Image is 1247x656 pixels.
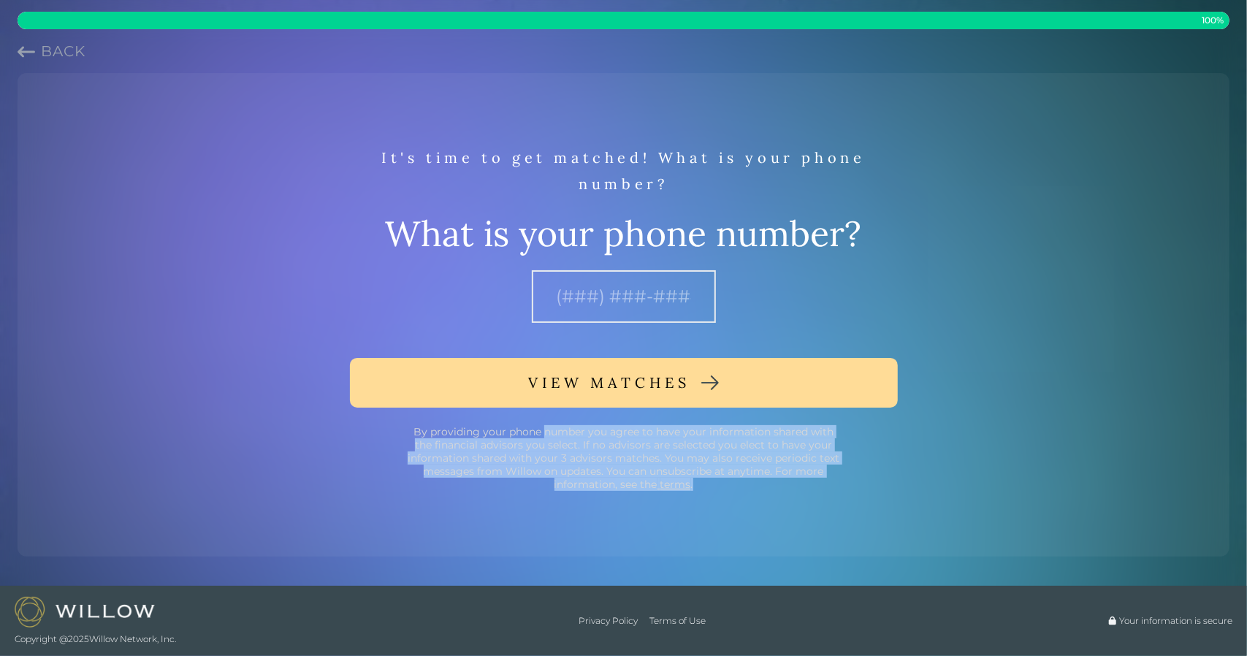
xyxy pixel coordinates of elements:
button: Previous question [18,41,85,61]
span: Your information is secure [1119,615,1232,627]
button: VIEW MATCHES [350,358,898,408]
span: Copyright @ 2025 Willow Network, Inc. [15,633,176,645]
a: Privacy Policy [579,615,638,627]
div: 100% complete [18,12,1229,29]
span: Back [41,42,85,60]
div: What is your phone number? [343,212,904,256]
input: (###) ###-#### [532,270,716,323]
div: VIEW MATCHES [528,370,690,396]
div: It's time to get matched! What is your phone number? [343,145,904,197]
span: 100 % [18,15,1224,26]
a: Terms of Use [649,615,706,627]
div: By providing your phone number you agree to have your information shared with the financial advis... [405,425,843,491]
img: Willow logo [15,597,155,627]
a: terms [657,478,691,491]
